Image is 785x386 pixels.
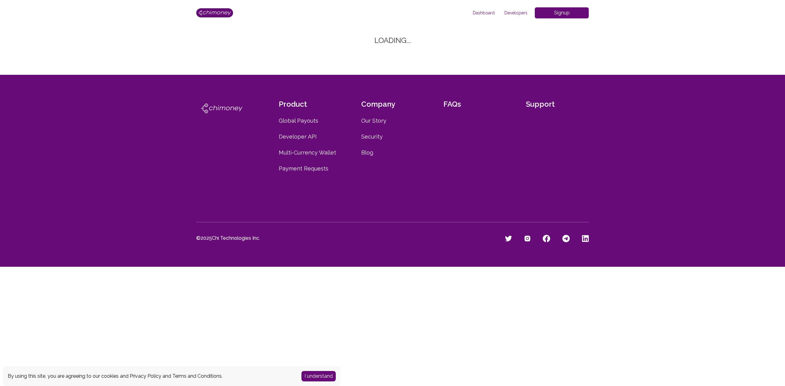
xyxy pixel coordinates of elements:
[468,10,500,16] span: Dashboard
[279,148,342,157] a: Multi-Currency Wallet
[526,99,589,109] a: Support
[172,373,222,379] a: Terms and Conditions
[361,132,424,141] a: Security
[130,373,161,379] a: Privacy Policy
[196,99,247,117] img: chimoney logo
[500,10,532,16] span: Developers
[279,99,342,109] a: Product
[361,117,424,125] a: Our Story
[279,132,342,141] a: Developer API
[301,371,336,381] button: Accept cookies
[279,117,342,125] a: Global Payouts
[196,235,260,242] span: © 2025 Chi Technologies Inc.
[443,99,506,109] a: FAQs
[8,373,292,380] div: By using this site, you are agreeing to our cookies and and .
[535,7,589,18] button: Signup
[361,99,424,109] a: Company
[196,8,233,17] img: Logo
[279,164,342,173] a: Payment Requests
[361,148,424,157] a: Blog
